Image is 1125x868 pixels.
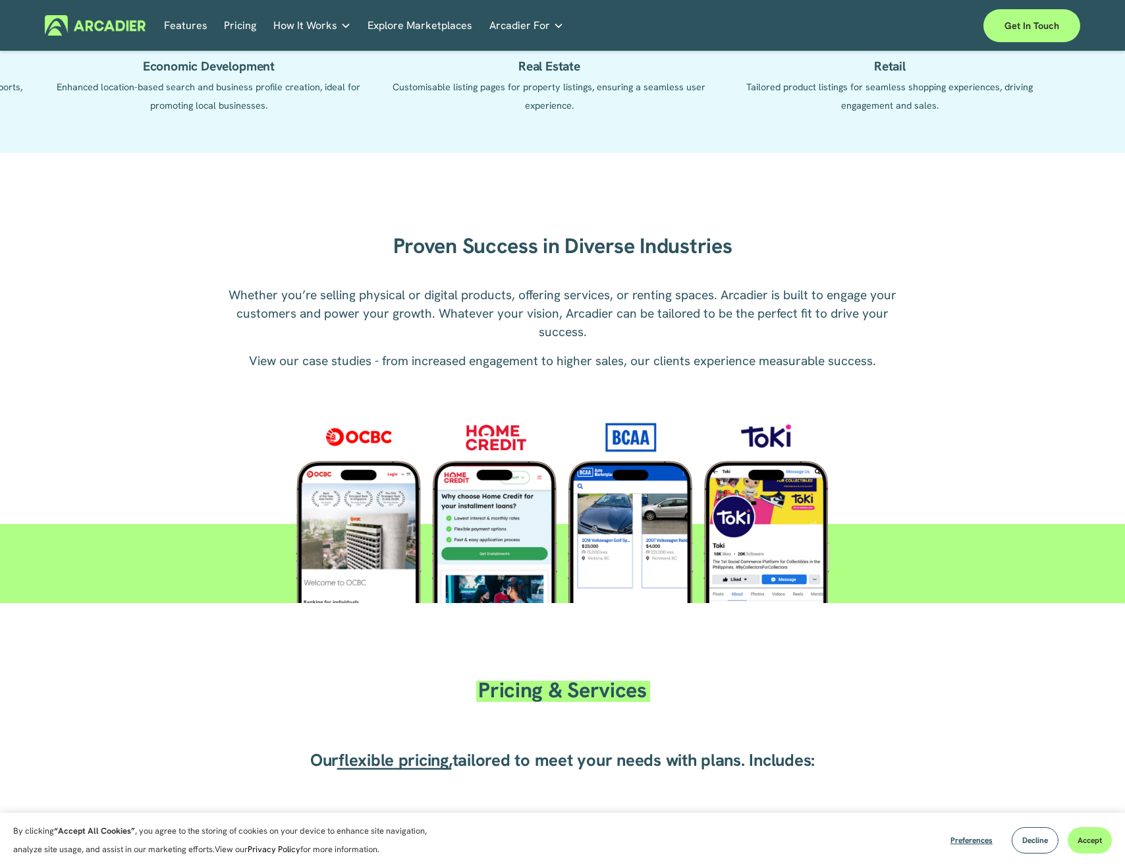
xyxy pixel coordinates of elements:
[273,16,337,35] span: How It Works
[941,827,1002,854] button: Preferences
[489,16,550,35] span: Arcadier For
[224,15,256,36] a: Pricing
[273,15,351,36] a: folder dropdown
[220,286,905,341] p: Whether you’re selling physical or digital products, offering services, or renting spaces. Arcadi...
[368,15,472,36] a: Explore Marketplaces
[983,9,1080,42] a: Get in touch
[45,15,146,36] img: Arcadier
[449,749,453,771] a: ,
[377,810,475,826] strong: Software License
[248,844,300,855] a: Privacy Policy
[393,232,732,260] strong: Proven Success in Diverse Industries
[54,825,135,836] strong: “Accept All Cookies”
[220,352,905,370] p: View our case studies - from increased engagement to higher sales, our clients experience measura...
[489,15,564,36] a: folder dropdown
[164,15,207,36] a: Features
[950,835,993,846] span: Preferences
[1012,827,1058,854] button: Decline
[339,749,449,771] a: flexible pricing
[453,749,815,771] span: tailored to meet your needs with plans. Includes:
[364,810,374,826] strong: ✓
[1059,805,1125,868] iframe: Chat Widget
[310,749,339,771] span: Our
[478,676,646,704] span: Pricing & Services
[1022,835,1048,846] span: Decline
[13,822,441,859] p: By clicking , you agree to the storing of cookies on your device to enhance site navigation, anal...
